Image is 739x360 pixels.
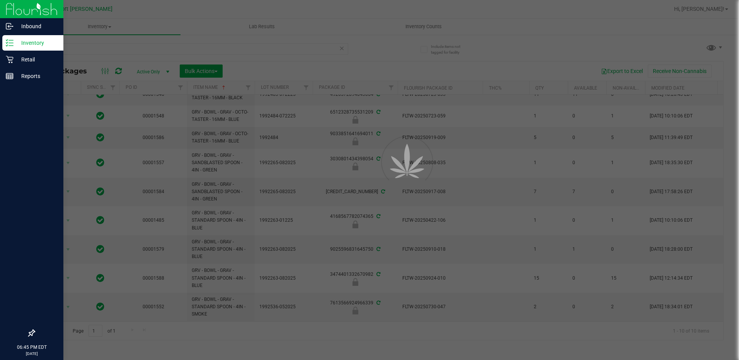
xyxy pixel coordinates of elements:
[14,22,60,31] p: Inbound
[3,344,60,351] p: 06:45 PM EDT
[14,55,60,64] p: Retail
[6,22,14,30] inline-svg: Inbound
[14,71,60,81] p: Reports
[3,351,60,357] p: [DATE]
[14,38,60,48] p: Inventory
[6,56,14,63] inline-svg: Retail
[6,39,14,47] inline-svg: Inventory
[6,72,14,80] inline-svg: Reports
